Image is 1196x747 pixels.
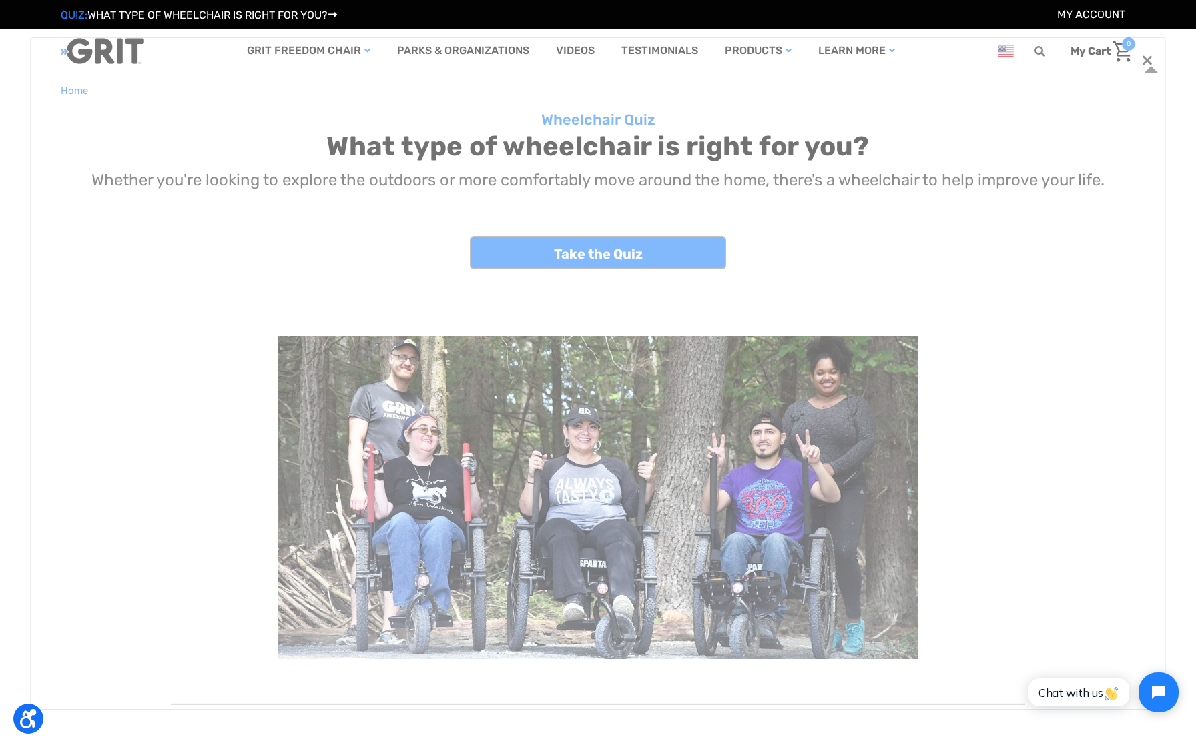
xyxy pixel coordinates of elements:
[1137,49,1158,70] a: {{lang 'common.close'}}
[1014,661,1190,724] iframe: Tidio Chat
[543,29,608,73] a: Videos
[61,9,87,21] span: QUIZ:
[384,29,543,73] a: Parks & Organizations
[234,29,384,73] a: GRIT Freedom Chair
[805,29,908,73] a: Learn More
[65,72,1131,675] iframe: To enrich screen reader interactions, please activate Accessibility in Grammarly extension settings
[181,55,253,67] span: Phone Number
[711,29,805,73] a: Products
[61,9,337,21] a: QUIZ:WHAT TYPE OF WHEELCHAIR IS RIGHT FOR YOU?
[1057,8,1125,21] a: Account
[1141,47,1153,72] span: ×
[608,29,711,73] a: Testimonials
